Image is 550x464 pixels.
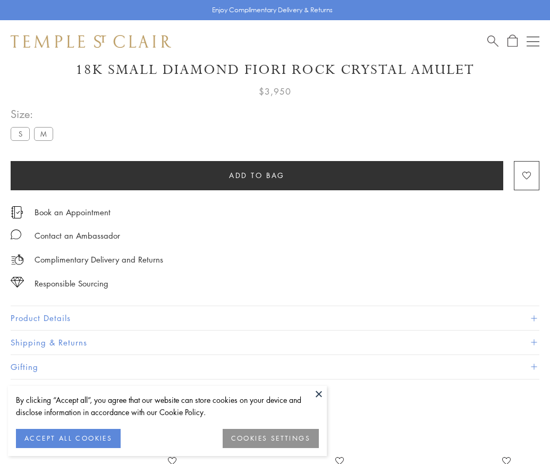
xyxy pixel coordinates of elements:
button: Gifting [11,355,539,379]
a: Open Shopping Bag [507,35,518,48]
label: M [34,127,53,140]
button: Add to bag [11,161,503,190]
span: Size: [11,105,57,123]
h1: 18K Small Diamond Fiori Rock Crystal Amulet [11,61,539,79]
p: Complimentary Delivery and Returns [35,253,163,266]
a: Book an Appointment [35,206,111,218]
img: MessageIcon-01_2.svg [11,229,21,240]
p: Enjoy Complimentary Delivery & Returns [212,5,333,15]
span: Add to bag [229,170,285,181]
img: Temple St. Clair [11,35,171,48]
div: By clicking “Accept all”, you agree that our website can store cookies on your device and disclos... [16,394,319,418]
button: Product Details [11,306,539,330]
button: Shipping & Returns [11,331,539,355]
img: icon_sourcing.svg [11,277,24,288]
img: icon_delivery.svg [11,253,24,266]
a: Search [487,35,498,48]
span: $3,950 [259,85,291,98]
img: icon_appointment.svg [11,206,23,218]
button: ACCEPT ALL COOKIES [16,429,121,448]
div: Responsible Sourcing [35,277,108,290]
div: Contact an Ambassador [35,229,120,242]
button: COOKIES SETTINGS [223,429,319,448]
label: S [11,127,30,140]
button: Open navigation [527,35,539,48]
